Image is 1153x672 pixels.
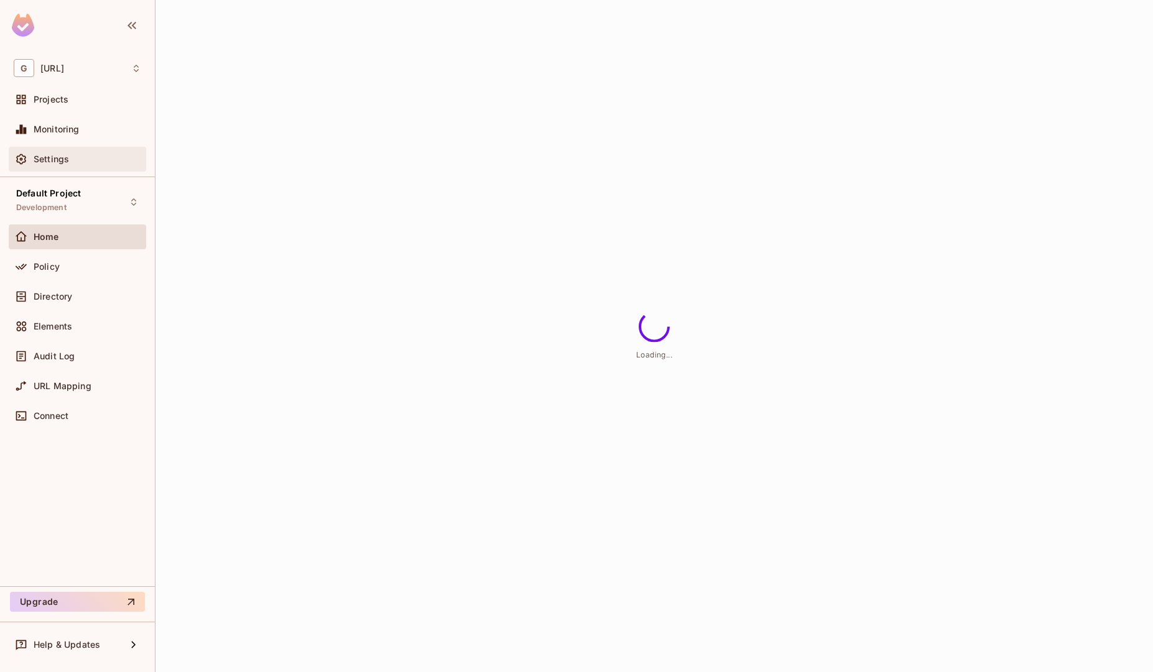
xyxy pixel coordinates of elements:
span: Connect [34,411,68,421]
span: Help & Updates [34,640,100,650]
span: G [14,59,34,77]
span: Default Project [16,188,81,198]
span: Loading... [636,349,672,359]
span: Workspace: genworx.ai [40,63,64,73]
span: Monitoring [34,124,80,134]
span: Settings [34,154,69,164]
span: Elements [34,321,72,331]
span: Projects [34,94,68,104]
img: SReyMgAAAABJRU5ErkJggg== [12,14,34,37]
span: Directory [34,292,72,301]
span: Development [16,203,67,213]
span: Home [34,232,59,242]
span: Audit Log [34,351,75,361]
span: URL Mapping [34,381,91,391]
span: Policy [34,262,60,272]
button: Upgrade [10,592,145,612]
